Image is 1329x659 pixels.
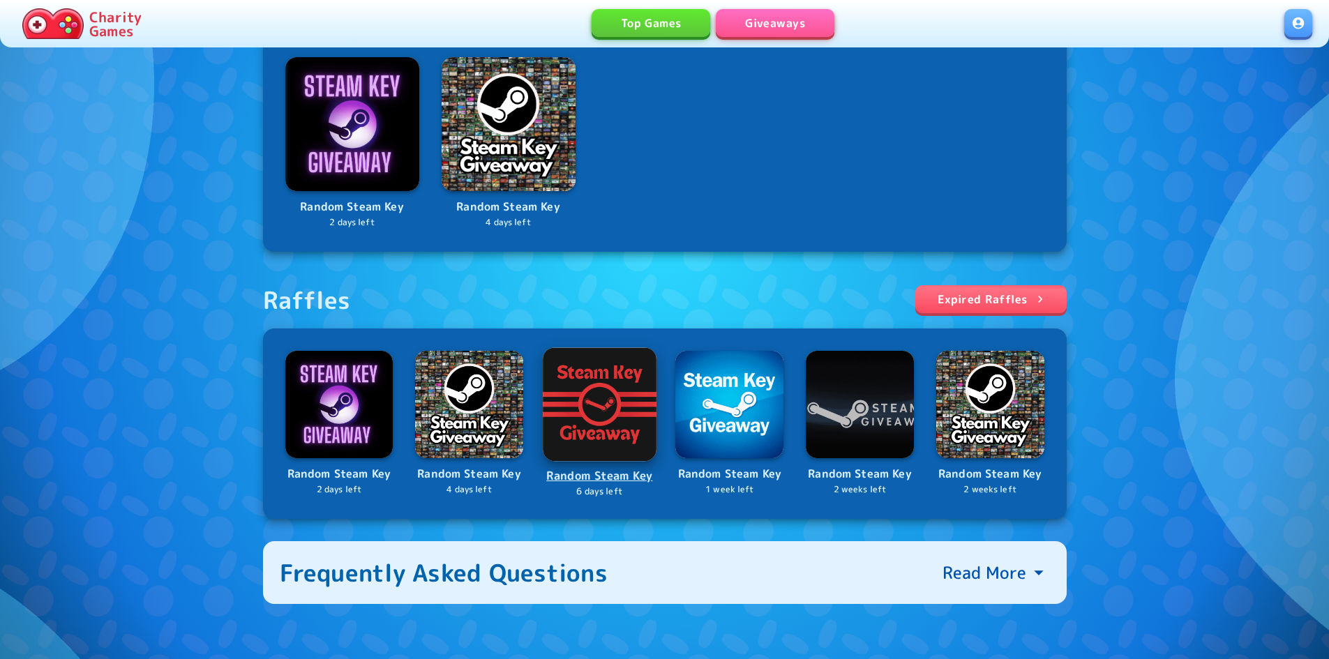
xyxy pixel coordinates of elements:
p: Random Steam Key [675,465,783,483]
a: LogoRandom Steam Key2 weeks left [936,351,1044,497]
div: Raffles [263,285,351,315]
a: LogoRandom Steam Key2 days left [285,57,419,229]
img: Logo [442,57,576,191]
img: Logo [285,57,419,191]
p: Read More [943,561,1026,584]
img: Logo [936,351,1044,459]
img: Logo [806,351,914,459]
p: 2 days left [285,216,419,229]
p: 2 days left [285,483,393,497]
p: 1 week left [675,483,783,497]
a: Top Games [592,9,710,37]
p: 4 days left [415,483,523,497]
a: LogoRandom Steam Key4 days left [442,57,576,229]
p: Random Steam Key [415,465,523,483]
p: Charity Games [89,10,142,38]
a: Charity Games [17,6,147,42]
p: Random Steam Key [285,465,393,483]
p: Random Steam Key [544,467,655,485]
p: 6 days left [544,485,655,498]
div: Frequently Asked Questions [280,558,608,587]
button: Frequently Asked QuestionsRead More [263,541,1067,604]
a: LogoRandom Steam Key6 days left [544,349,655,499]
p: 4 days left [442,216,576,229]
p: Random Steam Key [806,465,914,483]
a: Expired Raffles [915,285,1067,313]
a: LogoRandom Steam Key4 days left [415,351,523,497]
a: LogoRandom Steam Key2 days left [285,351,393,497]
a: LogoRandom Steam Key1 week left [675,351,783,497]
img: Logo [543,347,656,461]
img: Charity.Games [22,8,84,39]
img: Logo [675,351,783,459]
img: Logo [415,351,523,459]
p: 2 weeks left [936,483,1044,497]
a: Giveaways [716,9,834,37]
a: LogoRandom Steam Key2 weeks left [806,351,914,497]
p: Random Steam Key [936,465,1044,483]
p: Random Steam Key [285,198,419,216]
img: Logo [285,351,393,459]
p: Random Steam Key [442,198,576,216]
p: 2 weeks left [806,483,914,497]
